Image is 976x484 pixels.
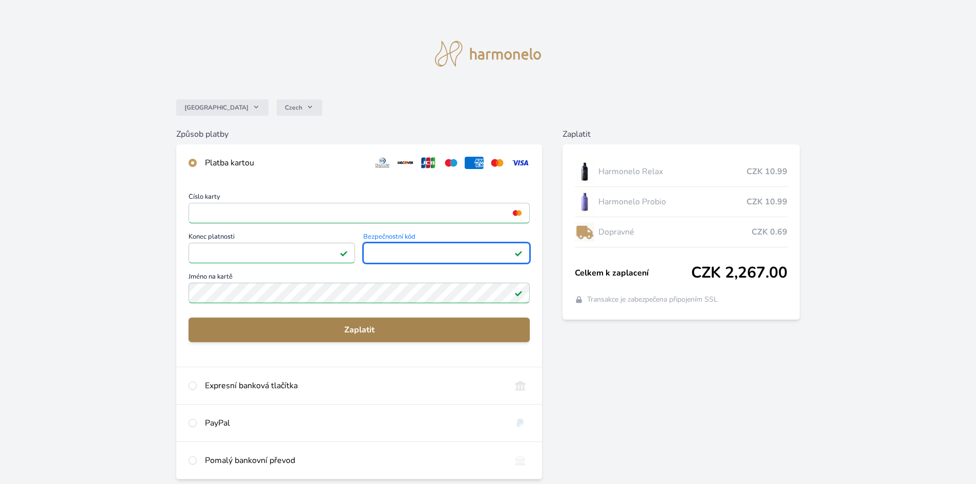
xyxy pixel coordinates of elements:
[746,165,787,178] span: CZK 10.99
[396,157,415,169] img: discover.svg
[193,246,350,260] iframe: Iframe pro datum vypršení platnosti
[575,267,691,279] span: Celkem k zaplacení
[575,219,594,245] img: delivery-lo.png
[511,454,530,467] img: bankTransfer_IBAN.svg
[189,283,530,303] input: Jméno na kartěPlatné pole
[184,103,248,112] span: [GEOGRAPHIC_DATA]
[373,157,392,169] img: diners.svg
[511,417,530,429] img: paypal.svg
[205,157,365,169] div: Platba kartou
[205,380,503,392] div: Expresní banková tlačítka
[435,41,542,67] img: logo.svg
[340,249,348,257] img: Platné pole
[575,159,594,184] img: CLEAN_RELAX_se_stinem_x-lo.jpg
[752,226,787,238] span: CZK 0.69
[598,226,752,238] span: Dopravné
[277,99,322,116] button: Czech
[746,196,787,208] span: CZK 10.99
[368,246,525,260] iframe: Iframe pro bezpečnostní kód
[514,289,523,297] img: Platné pole
[205,417,503,429] div: PayPal
[176,128,542,140] h6: Způsob platby
[189,234,355,243] span: Konec platnosti
[442,157,461,169] img: maestro.svg
[193,206,525,220] iframe: Iframe pro číslo karty
[465,157,484,169] img: amex.svg
[563,128,800,140] h6: Zaplatit
[189,318,530,342] button: Zaplatit
[488,157,507,169] img: mc.svg
[419,157,438,169] img: jcb.svg
[511,157,530,169] img: visa.svg
[510,208,524,218] img: mc
[189,194,530,203] span: Číslo karty
[598,196,746,208] span: Harmonelo Probio
[197,324,522,336] span: Zaplatit
[363,234,530,243] span: Bezpečnostní kód
[691,264,787,282] span: CZK 2,267.00
[598,165,746,178] span: Harmonelo Relax
[575,189,594,215] img: CLEAN_PROBIO_se_stinem_x-lo.jpg
[189,273,530,283] span: Jméno na kartě
[285,103,302,112] span: Czech
[176,99,268,116] button: [GEOGRAPHIC_DATA]
[514,249,523,257] img: Platné pole
[205,454,503,467] div: Pomalý bankovní převod
[587,294,718,305] span: Transakce je zabezpečena připojením SSL
[511,380,530,392] img: onlineBanking_CZ.svg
